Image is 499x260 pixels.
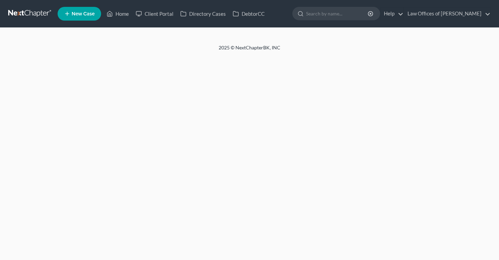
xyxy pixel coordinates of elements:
[54,44,445,57] div: 2025 © NextChapterBK, INC
[177,8,229,20] a: Directory Cases
[103,8,132,20] a: Home
[404,8,490,20] a: Law Offices of [PERSON_NAME]
[380,8,403,20] a: Help
[132,8,177,20] a: Client Portal
[72,11,95,16] span: New Case
[306,7,369,20] input: Search by name...
[229,8,268,20] a: DebtorCC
